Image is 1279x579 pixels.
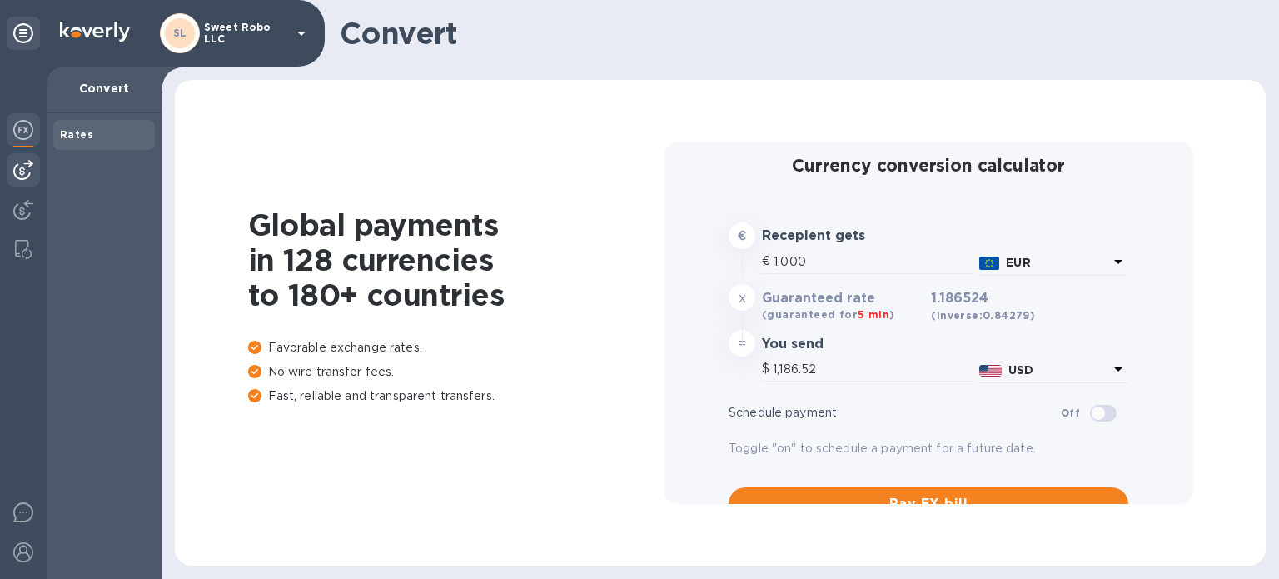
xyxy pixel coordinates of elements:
[762,357,773,382] div: $
[204,22,287,45] p: Sweet Robo LLC
[60,128,93,141] b: Rates
[931,309,1035,322] b: (inverse: 0.84279 )
[762,249,774,274] div: €
[248,339,664,357] p: Favorable exchange rates.
[248,207,664,312] h1: Global payments in 128 currencies to 180+ countries
[1006,256,1030,269] b: EUR
[340,16,1252,51] h1: Convert
[729,440,1128,457] p: Toggle "on" to schedule a payment for a future date.
[729,404,1061,422] p: Schedule payment
[742,494,1115,514] span: Pay FX bill
[774,249,973,274] input: Amount
[762,337,924,352] h3: You send
[729,155,1128,176] h2: Currency conversion calculator
[773,357,973,382] input: Amount
[7,17,40,50] div: Unpin categories
[248,363,664,381] p: No wire transfer fees.
[979,365,1002,377] img: USD
[858,308,889,321] span: 5 min
[1061,407,1080,419] b: Off
[60,80,148,97] p: Convert
[248,387,664,405] p: Fast, reliable and transparent transfers.
[729,284,755,311] div: x
[762,228,924,244] h3: Recepient gets
[729,487,1128,521] button: Pay FX bill
[762,291,924,307] h3: Guaranteed rate
[931,291,1035,324] h3: 1.186524
[729,330,755,357] div: =
[738,229,746,242] strong: €
[762,308,894,321] b: (guaranteed for )
[60,22,130,42] img: Logo
[173,27,187,39] b: SL
[13,120,33,140] img: Foreign exchange
[1008,363,1033,377] b: USD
